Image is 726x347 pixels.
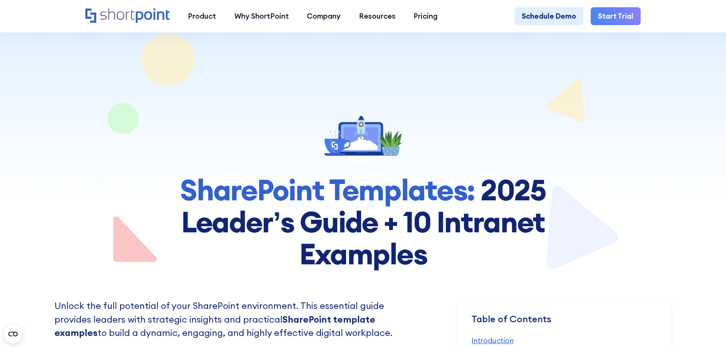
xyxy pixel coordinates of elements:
[471,336,514,345] a: Introduction‍
[298,7,350,26] a: Company
[4,325,22,343] button: Open CMP widget
[180,171,475,208] strong: SharePoint Templates:
[307,11,341,22] div: Company
[359,11,396,22] div: Resources
[179,7,225,26] a: Product
[471,313,657,335] div: Table of Contents ‍
[54,299,402,340] p: Unlock the full potential of your SharePoint environment. This essential guide provides leaders w...
[688,310,726,347] iframe: Chat Widget
[85,8,170,24] a: Home
[350,7,405,26] a: Resources
[514,7,583,26] a: Schedule Demo
[405,7,447,26] a: Pricing
[591,7,641,26] a: Start Trial
[181,171,546,272] strong: 2025 Leader’s Guide + 10 Intranet Examples
[188,11,216,22] div: Product
[225,7,298,26] a: Why ShortPoint
[234,11,289,22] div: Why ShortPoint
[413,11,438,22] div: Pricing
